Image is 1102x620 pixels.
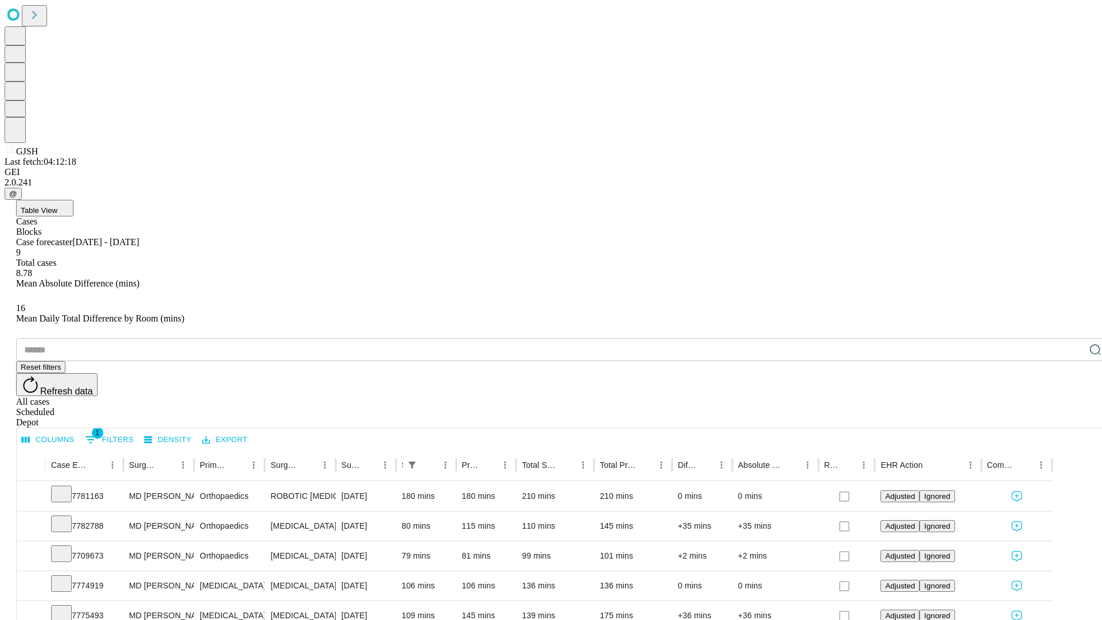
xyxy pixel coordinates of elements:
[738,571,813,600] div: 0 mins
[404,457,420,473] button: Show filters
[5,177,1097,188] div: 2.0.241
[16,247,21,257] span: 9
[421,457,437,473] button: Sort
[575,457,591,473] button: Menu
[16,278,139,288] span: Mean Absolute Difference (mins)
[129,482,188,511] div: MD [PERSON_NAME] [PERSON_NAME] Md
[16,146,38,156] span: GJSH
[16,268,32,278] span: 8.78
[16,373,98,396] button: Refresh data
[497,457,513,473] button: Menu
[402,541,451,571] div: 79 mins
[342,541,390,571] div: [DATE]
[880,550,919,562] button: Adjusted
[1017,457,1033,473] button: Sort
[919,520,954,532] button: Ignored
[402,511,451,541] div: 80 mins
[129,511,188,541] div: MD [PERSON_NAME] [PERSON_NAME] Md
[402,482,451,511] div: 180 mins
[522,541,588,571] div: 99 mins
[800,457,816,473] button: Menu
[270,460,299,470] div: Surgery Name
[175,457,191,473] button: Menu
[987,460,1016,470] div: Comments
[678,511,727,541] div: +35 mins
[16,303,25,313] span: 16
[885,522,915,530] span: Adjusted
[5,167,1097,177] div: GEI
[462,541,511,571] div: 81 mins
[51,571,118,600] div: 7774919
[885,492,915,501] span: Adjusted
[9,189,17,198] span: @
[1033,457,1049,473] button: Menu
[885,552,915,560] span: Adjusted
[16,361,65,373] button: Reset filters
[919,550,954,562] button: Ignored
[342,571,390,600] div: [DATE]
[856,457,872,473] button: Menu
[924,611,950,620] span: Ignored
[40,386,93,396] span: Refresh data
[924,552,950,560] span: Ignored
[104,457,121,473] button: Menu
[783,457,800,473] button: Sort
[697,457,713,473] button: Sort
[402,571,451,600] div: 106 mins
[522,571,588,600] div: 136 mins
[738,460,782,470] div: Absolute Difference
[924,582,950,590] span: Ignored
[885,611,915,620] span: Adjusted
[270,541,329,571] div: [MEDICAL_DATA] WITH [MEDICAL_DATA] REPAIR
[88,457,104,473] button: Sort
[522,511,588,541] div: 110 mins
[522,460,558,470] div: Total Scheduled Duration
[653,457,669,473] button: Menu
[522,482,588,511] div: 210 mins
[402,460,403,470] div: Scheduled In Room Duration
[437,457,453,473] button: Menu
[342,511,390,541] div: [DATE]
[924,522,950,530] span: Ignored
[840,457,856,473] button: Sort
[159,457,175,473] button: Sort
[678,541,727,571] div: +2 mins
[600,541,666,571] div: 101 mins
[16,313,184,323] span: Mean Daily Total Difference by Room (mins)
[200,571,259,600] div: [MEDICAL_DATA]
[270,482,329,511] div: ROBOTIC [MEDICAL_DATA] KNEE TOTAL
[600,460,636,470] div: Total Predicted Duration
[72,237,139,247] span: [DATE] - [DATE]
[824,460,839,470] div: Resolved in EHR
[361,457,377,473] button: Sort
[738,511,813,541] div: +35 mins
[16,237,72,247] span: Case forecaster
[880,490,919,502] button: Adjusted
[738,541,813,571] div: +2 mins
[342,482,390,511] div: [DATE]
[21,206,57,215] span: Table View
[82,431,137,449] button: Show filters
[342,460,360,470] div: Surgery Date
[129,541,188,571] div: MD [PERSON_NAME] [PERSON_NAME] Md
[270,571,329,600] div: [MEDICAL_DATA]
[16,258,56,268] span: Total cases
[22,487,40,507] button: Expand
[5,157,76,166] span: Last fetch: 04:12:18
[22,547,40,567] button: Expand
[51,511,118,541] div: 7782788
[21,363,61,371] span: Reset filters
[301,457,317,473] button: Sort
[200,482,259,511] div: Orthopaedics
[924,457,940,473] button: Sort
[51,482,118,511] div: 7781163
[51,541,118,571] div: 7709673
[600,571,666,600] div: 136 mins
[200,460,228,470] div: Primary Service
[317,457,333,473] button: Menu
[678,460,696,470] div: Difference
[880,580,919,592] button: Adjusted
[462,511,511,541] div: 115 mins
[270,511,329,541] div: [MEDICAL_DATA] [MEDICAL_DATA]
[377,457,393,473] button: Menu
